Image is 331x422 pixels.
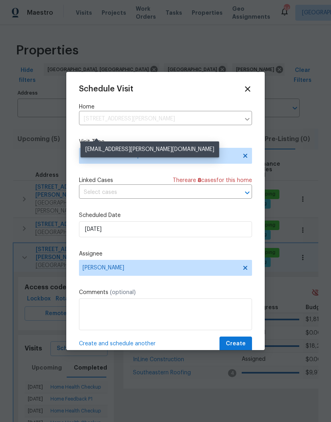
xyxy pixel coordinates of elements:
[79,138,252,146] label: Visit Type
[243,85,252,93] span: Close
[79,85,133,93] span: Schedule Visit
[242,187,253,198] button: Open
[173,176,252,184] span: There are case s for this home
[110,290,136,295] span: (optional)
[79,221,252,237] input: M/D/YYYY
[79,340,156,348] span: Create and schedule another
[83,265,238,271] span: [PERSON_NAME]
[219,337,252,351] button: Create
[79,250,252,258] label: Assignee
[79,186,230,199] input: Select cases
[79,211,252,219] label: Scheduled Date
[79,103,252,111] label: Home
[79,288,252,296] label: Comments
[226,339,246,349] span: Create
[198,178,201,183] span: 8
[79,113,240,125] input: Enter in an address
[81,141,219,157] div: [EMAIL_ADDRESS][PERSON_NAME][DOMAIN_NAME]
[79,176,113,184] span: Linked Cases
